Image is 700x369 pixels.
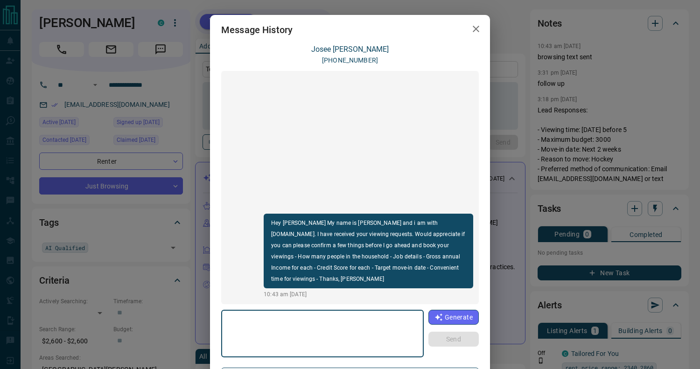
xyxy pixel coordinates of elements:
[264,290,473,299] p: 10:43 am [DATE]
[322,56,378,65] p: [PHONE_NUMBER]
[311,45,389,54] a: Josee [PERSON_NAME]
[210,15,304,45] h2: Message History
[271,217,466,285] p: Hey [PERSON_NAME] My name is [PERSON_NAME] and i am with [DOMAIN_NAME]. I have received your view...
[428,310,479,325] button: Generate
